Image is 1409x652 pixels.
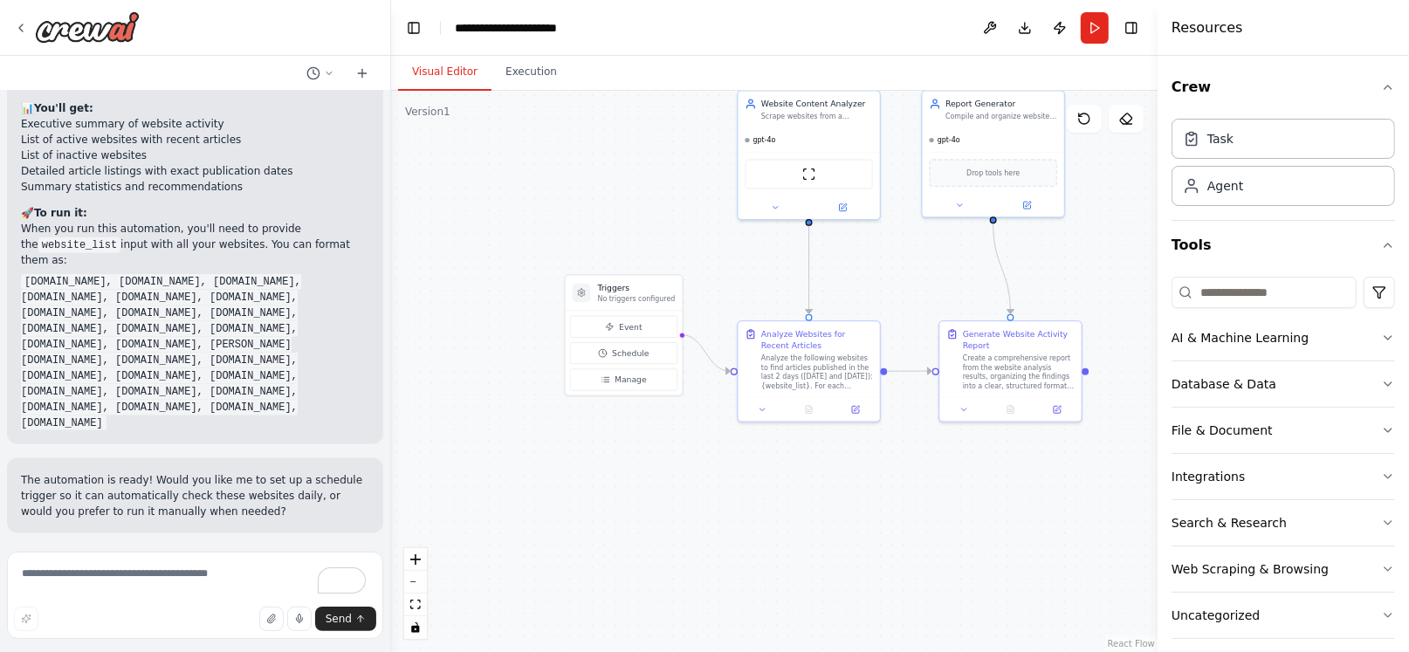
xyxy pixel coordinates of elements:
div: Website Content Analyzer [761,98,873,109]
strong: To run it: [34,207,87,219]
button: fit view [404,594,427,616]
div: Uncategorized [1172,607,1260,624]
a: React Flow attribution [1108,639,1155,649]
div: Version 1 [405,105,450,119]
li: Executive summary of website activity [21,116,369,132]
code: [DOMAIN_NAME], [DOMAIN_NAME], [DOMAIN_NAME], [DOMAIN_NAME], [DOMAIN_NAME], [DOMAIN_NAME], [DOMAIN... [21,274,301,431]
p: When you run this automation, you'll need to provide the input with all your websites. You can fo... [21,221,369,268]
button: toggle interactivity [404,616,427,639]
button: Switch to previous chat [299,63,341,84]
button: Upload files [259,607,284,631]
div: TriggersNo triggers configuredEventScheduleManage [564,274,683,396]
button: zoom out [404,571,427,594]
button: Manage [570,369,677,391]
button: Open in side panel [994,198,1060,212]
div: Compile and organize website analysis results into a comprehensive report showing which websites ... [945,112,1057,121]
div: Report Generator [945,98,1057,109]
button: Hide left sidebar [402,16,426,40]
g: Edge from 5d5293b4-3a6d-4aa6-a99d-260a1d65622d to 1451a55a-bcbd-47ca-933b-f66ba14116b1 [888,366,932,377]
g: Edge from d6be615e-5cc8-4d42-b382-6c2f01c48561 to 1451a55a-bcbd-47ca-933b-f66ba14116b1 [987,223,1016,313]
nav: breadcrumb [455,19,588,37]
button: Improve this prompt [14,607,38,631]
button: No output available [785,402,834,416]
strong: You'll get: [34,102,93,114]
div: React Flow controls [404,548,427,639]
textarea: To enrich screen reader interactions, please activate Accessibility in Grammarly extension settings [7,552,383,639]
span: Send [326,612,352,626]
g: Edge from d03be2b8-b609-468b-9245-03a92bf99e72 to 5d5293b4-3a6d-4aa6-a99d-260a1d65622d [803,225,814,314]
button: Send [315,607,376,631]
li: List of inactive websites [21,148,369,163]
button: AI & Machine Learning [1172,315,1395,360]
div: Generate Website Activity Report [963,328,1075,351]
span: Manage [615,374,647,385]
button: Open in side panel [810,201,876,215]
button: Start a new chat [348,63,376,84]
div: Search & Research [1172,514,1287,532]
div: Scrape websites from a provided list and extract articles with their publication dates from the l... [761,112,873,121]
button: Event [570,316,677,338]
button: Web Scraping & Browsing [1172,546,1395,592]
div: AI & Machine Learning [1172,329,1309,347]
button: Open in side panel [1037,402,1076,416]
button: Search & Research [1172,500,1395,546]
h2: 🚀 [21,205,369,221]
p: No triggers configured [598,294,676,304]
h3: Triggers [598,283,676,294]
code: website_list [38,237,120,253]
div: Agent [1207,177,1243,195]
div: Database & Data [1172,375,1276,393]
button: Click to speak your automation idea [287,607,312,631]
li: List of active websites with recent articles [21,132,369,148]
button: Uncategorized [1172,593,1395,638]
span: Drop tools here [966,168,1020,179]
button: Tools [1172,221,1395,270]
div: File & Document [1172,422,1273,439]
button: Integrations [1172,454,1395,499]
button: Visual Editor [398,54,491,91]
div: Crew [1172,112,1395,220]
h4: Resources [1172,17,1243,38]
button: File & Document [1172,408,1395,453]
button: Execution [491,54,571,91]
div: Analyze Websites for Recent Articles [761,328,873,351]
span: Event [619,321,642,333]
div: Analyze the following websites to find articles published in the last 2 days ([DATE] and [DATE]):... [761,353,873,390]
div: Generate Website Activity ReportCreate a comprehensive report from the website analysis results, ... [938,320,1083,422]
p: The automation is ready! Would you like me to set up a schedule trigger so it can automatically c... [21,472,369,519]
button: Hide right sidebar [1119,16,1144,40]
div: Analyze Websites for Recent ArticlesAnalyze the following websites to find articles published in ... [737,320,881,422]
img: Logo [35,11,140,43]
button: Database & Data [1172,361,1395,407]
li: Summary statistics and recommendations [21,179,369,195]
div: Task [1207,130,1234,148]
button: No output available [986,402,1035,416]
button: Schedule [570,342,677,364]
img: ScrapeWebsiteTool [802,168,816,182]
span: gpt-4o [753,135,776,145]
button: Open in side panel [835,402,875,416]
div: Web Scraping & Browsing [1172,560,1329,578]
button: Crew [1172,63,1395,112]
li: Detailed article listings with exact publication dates [21,163,369,179]
button: zoom in [404,548,427,571]
div: Create a comprehensive report from the website analysis results, organizing the findings into a c... [963,353,1075,390]
span: gpt-4o [938,135,960,145]
span: Schedule [612,347,649,359]
g: Edge from triggers to 5d5293b4-3a6d-4aa6-a99d-260a1d65622d [681,329,730,377]
h2: 📊 [21,100,369,116]
div: Website Content AnalyzerScrape websites from a provided list and extract articles with their publ... [737,90,881,220]
div: Integrations [1172,468,1245,485]
div: Report GeneratorCompile and organize website analysis results into a comprehensive report showing... [921,90,1065,217]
